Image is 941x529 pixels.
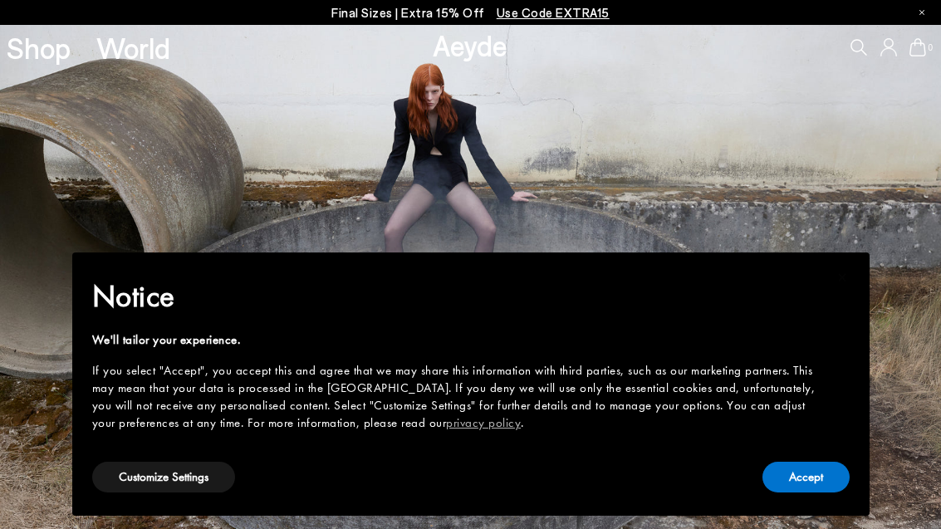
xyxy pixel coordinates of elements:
div: We'll tailor your experience. [92,331,823,349]
a: Aeyde [433,27,507,62]
h2: Notice [92,275,823,318]
p: Final Sizes | Extra 15% Off [331,2,610,23]
span: 0 [926,43,934,52]
a: privacy policy [446,414,521,431]
div: If you select "Accept", you accept this and agree that we may share this information with third p... [92,362,823,432]
span: Navigate to /collections/ss25-final-sizes [497,5,610,20]
button: Customize Settings [92,462,235,492]
a: Shop [7,33,71,62]
a: 0 [909,38,926,56]
button: Close this notice [823,257,863,297]
span: × [837,264,848,290]
button: Accept [762,462,850,492]
a: World [96,33,170,62]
